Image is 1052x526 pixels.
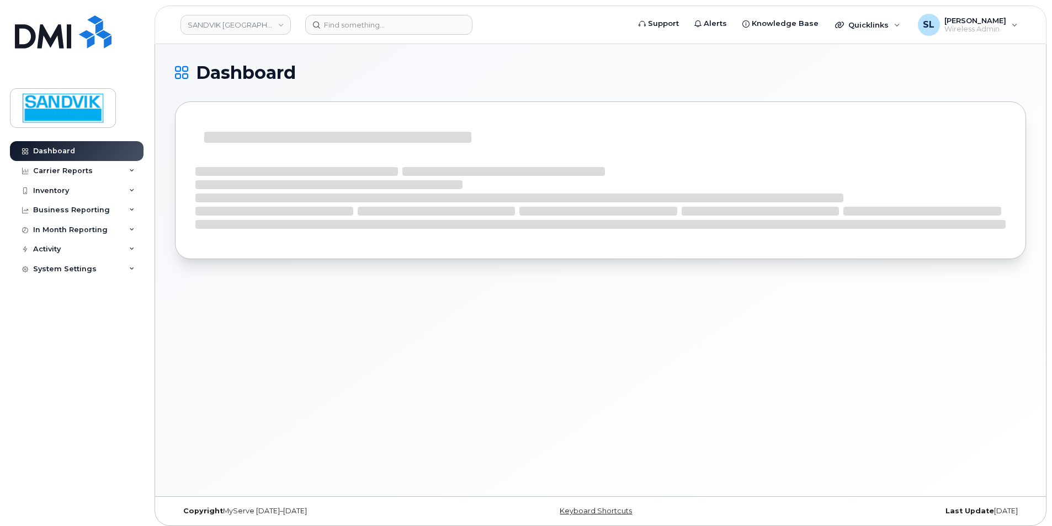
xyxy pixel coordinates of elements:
[742,507,1026,516] div: [DATE]
[175,507,459,516] div: MyServe [DATE]–[DATE]
[560,507,632,515] a: Keyboard Shortcuts
[183,507,223,515] strong: Copyright
[196,65,296,81] span: Dashboard
[945,507,994,515] strong: Last Update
